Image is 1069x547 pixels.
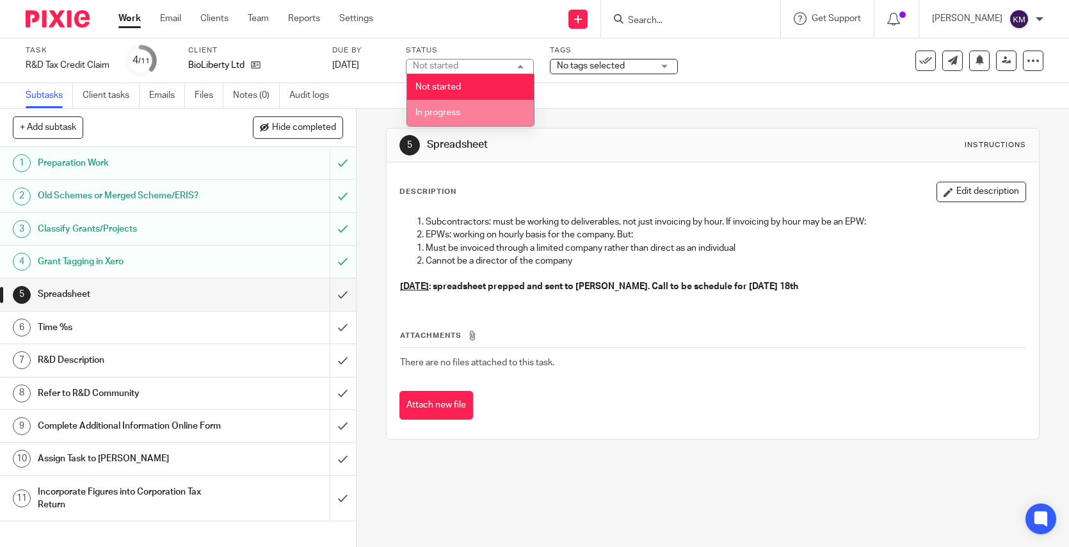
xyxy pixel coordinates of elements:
[13,489,31,507] div: 11
[399,135,420,155] div: 5
[149,83,185,108] a: Emails
[288,12,320,25] a: Reports
[557,61,625,70] span: No tags selected
[13,450,31,468] div: 10
[26,45,109,56] label: Task
[400,332,462,339] span: Attachments
[339,12,373,25] a: Settings
[38,318,224,337] h1: Time %s
[936,182,1026,202] button: Edit description
[13,154,31,172] div: 1
[550,45,678,56] label: Tags
[253,116,343,138] button: Hide completed
[399,391,473,420] button: Attach new file
[406,45,534,56] label: Status
[332,45,390,56] label: Due by
[932,12,1002,25] p: [PERSON_NAME]
[415,83,461,91] span: Not started
[13,384,31,402] div: 8
[38,154,224,173] h1: Preparation Work
[26,59,109,72] div: R&D Tax Credit Claim
[83,83,140,108] a: Client tasks
[289,83,339,108] a: Audit logs
[332,61,359,70] span: [DATE]
[812,14,861,23] span: Get Support
[426,228,1025,241] p: EPWs: working on hourly basis for the company. But:
[248,12,269,25] a: Team
[188,45,316,56] label: Client
[413,61,458,70] div: Not started
[426,242,1025,255] p: Must be invoiced through a limited company rather than direct as an individual
[400,282,429,291] u: [DATE]
[13,116,83,138] button: + Add subtask
[26,83,73,108] a: Subtasks
[38,351,224,370] h1: R&D Description
[133,53,150,68] div: 4
[26,59,109,72] div: R&amp;D Tax Credit Claim
[13,351,31,369] div: 7
[272,123,336,133] span: Hide completed
[233,83,280,108] a: Notes (0)
[399,187,456,197] p: Description
[188,59,245,72] p: BioLiberty Ltd
[13,187,31,205] div: 2
[13,319,31,337] div: 6
[26,10,90,28] img: Pixie
[38,384,224,403] h1: Refer to R&D Community
[38,285,224,304] h1: Spreadsheet
[426,216,1025,228] p: Subcontractors: must be working to deliverables, not just invoicing by hour. If invoicing by hour...
[38,482,224,515] h1: Incorporate Figures into Corporation Tax Return
[38,186,224,205] h1: Old Schemes or Merged Scheme/ERIS?
[627,15,742,27] input: Search
[200,12,229,25] a: Clients
[13,220,31,238] div: 3
[400,358,554,367] span: There are no files attached to this task.
[118,12,141,25] a: Work
[138,58,150,65] small: /11
[38,416,224,436] h1: Complete Additional Information Online Form
[38,219,224,239] h1: Classify Grants/Projects
[13,417,31,435] div: 9
[965,140,1026,150] div: Instructions
[195,83,223,108] a: Files
[38,252,224,271] h1: Grant Tagging in Xero
[426,255,1025,267] p: Cannot be a director of the company
[1009,9,1029,29] img: svg%3E
[427,138,740,152] h1: Spreadsheet
[13,253,31,271] div: 4
[415,108,460,117] span: In progress
[400,282,798,291] strong: : spreadsheet prepped and sent to [PERSON_NAME]. Call to be schedule for [DATE] 18th
[13,286,31,304] div: 5
[38,449,224,468] h1: Assign Task to [PERSON_NAME]
[160,12,181,25] a: Email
